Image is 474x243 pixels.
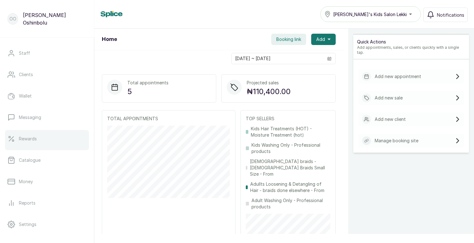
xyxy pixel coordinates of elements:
[320,6,421,22] button: [PERSON_NAME]'s Kids Salon Lekki
[251,142,330,155] p: Kids Washing Only - Professional products
[247,80,291,86] p: Projected sales
[9,16,16,22] p: OO
[19,93,32,99] p: Wallet
[23,11,86,26] p: [PERSON_NAME] Oshinbolu
[246,116,330,122] p: TOP SELLERS
[19,71,33,78] p: Clients
[247,86,291,97] p: ₦110,400.00
[251,197,330,210] p: Adult Washing Only - Professional products
[375,138,418,144] p: Manage booking site
[357,39,465,45] p: Quick Actions
[107,116,230,122] p: TOTAL APPOINTMENTS
[250,158,330,177] p: [DEMOGRAPHIC_DATA] braids - [DEMOGRAPHIC_DATA] Braids Small Size - From
[311,34,336,45] button: Add
[251,126,330,138] p: Kids Hair Treatments (HOT) - Moisture Treatment (hot)
[250,181,330,194] p: Adullts Loosening & Detangling of Hair - braids done elsewhere - From
[333,11,407,18] span: [PERSON_NAME]'s Kids Salon Lekki
[5,66,89,83] a: Clients
[5,44,89,62] a: Staff
[276,36,301,42] span: Booking link
[5,194,89,212] a: Reports
[375,95,403,101] p: Add new sale
[327,56,332,61] svg: calendar
[19,136,37,142] p: Rewards
[437,12,464,18] span: Notifications
[5,151,89,169] a: Catalogue
[19,50,30,56] p: Staff
[5,87,89,105] a: Wallet
[357,45,465,55] p: Add appointments, sales, or clients quickly with a single tap.
[375,73,421,80] p: Add new appointment
[127,80,168,86] p: Total appointments
[316,36,325,42] span: Add
[5,216,89,233] a: Settings
[5,130,89,148] a: Rewards
[19,221,36,228] p: Settings
[5,173,89,190] a: Money
[375,116,406,122] p: Add new client
[19,157,41,163] p: Catalogue
[232,53,323,64] input: Select date
[127,86,168,97] p: 5
[19,200,36,206] p: Reports
[5,109,89,126] a: Messaging
[19,178,33,185] p: Money
[102,36,117,43] h1: Home
[271,34,306,45] button: Booking link
[19,114,41,121] p: Messaging
[423,8,468,22] button: Notifications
